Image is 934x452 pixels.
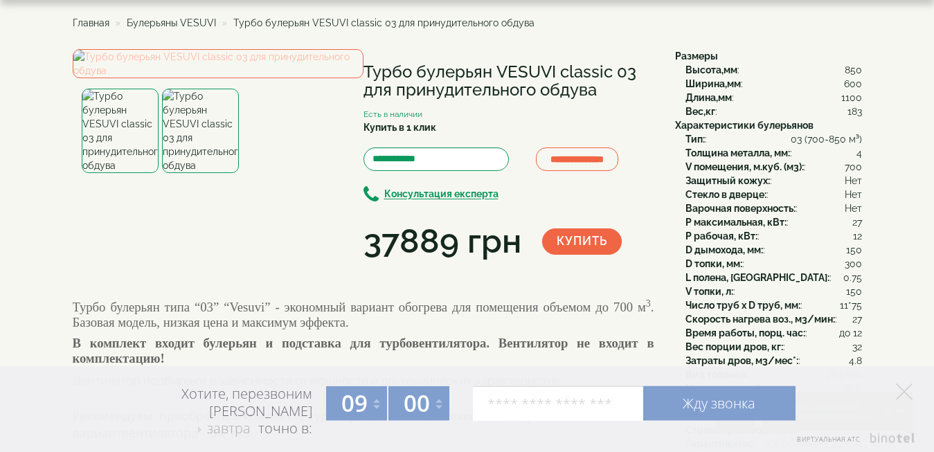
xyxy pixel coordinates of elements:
img: Турбо булерьян VESUVI classic 03 для принудительного обдува [82,89,159,173]
div: : [685,340,862,354]
div: : [685,77,862,91]
b: Число труб x D труб, мм: [685,300,800,311]
b: Длина,мм [685,92,732,103]
div: : [685,146,862,160]
small: Есть в наличии [363,109,422,119]
div: : [685,354,862,368]
span: Турбо булерьян типа “03” “Vesuvi” - экономный вариант обогрева для помещения объемом до 700 м . Б... [73,300,654,329]
div: : [685,229,862,243]
div: 37889 грн [363,218,521,265]
b: Размеры [675,51,718,62]
b: V помещения, м.куб. (м3): [685,161,804,172]
span: 1100 [841,91,862,105]
a: Жду звонка [643,386,796,421]
div: : [685,174,862,188]
span: 27 [852,312,862,326]
b: Вес порции дров, кг: [685,341,783,352]
div: : [685,271,862,284]
b: Толщина металла, мм: [685,147,790,159]
div: : [685,105,862,118]
span: 150 [846,243,862,257]
a: Главная [73,17,109,28]
div: : [685,132,862,146]
img: Турбо булерьян VESUVI classic 03 для принудительного обдува [73,49,363,78]
span: 11*75 [840,298,862,312]
div: : [685,298,862,312]
b: D дымохода, мм: [685,244,763,255]
b: Характеристики булерьянов [675,120,814,131]
b: Вес,кг [685,106,715,117]
div: : [685,257,862,271]
b: Консультация експерта [384,189,499,200]
div: : [685,284,862,298]
b: Высота,мм [685,64,737,75]
span: 3 [646,298,651,309]
b: Стекло в дверце: [685,189,766,200]
span: 03 (700-850 м³) [791,132,862,146]
span: Нет [845,188,862,201]
span: 700 [845,160,862,174]
b: Варочная поверхность: [685,203,796,214]
b: Затраты дров, м3/мес*: [685,355,798,366]
b: P рабочая, кВт: [685,230,757,242]
span: 09 [341,388,368,419]
span: Нет [845,174,862,188]
span: 32 [852,340,862,354]
h1: Турбо булерьян VESUVI classic 03 для принудительного обдува [363,63,654,100]
div: : [685,201,862,215]
b: Ширина,мм [685,78,741,89]
div: : [685,326,862,340]
img: Турбо булерьян VESUVI classic 03 для принудительного обдува [162,89,239,173]
b: Защитный кожух: [685,175,770,186]
span: 850 [845,63,862,77]
span: Турбо булерьян VESUVI classic 03 для принудительного обдува [233,17,535,28]
div: : [685,312,862,326]
b: L полена, [GEOGRAPHIC_DATA]: [685,272,829,283]
span: Виртуальная АТС [797,435,861,444]
b: Скорость нагрева воз., м3/мин: [685,314,835,325]
span: 4 [856,146,862,160]
span: 00 [404,388,430,419]
div: : [685,63,862,77]
span: 12 [853,229,862,243]
button: Купить [542,228,622,255]
span: 27 [852,215,862,229]
span: завтра [207,419,251,437]
span: 150 [846,284,862,298]
b: Время работы, порц. час: [685,327,805,338]
b: V топки, л: [685,286,733,297]
span: 4.8 [849,354,862,368]
a: Виртуальная АТС [789,433,917,452]
span: Нет [845,201,862,215]
div: : [685,188,862,201]
span: 183 [847,105,862,118]
span: 600 [844,77,862,91]
span: 0.75 [843,271,862,284]
b: P максимальная, кВт: [685,217,787,228]
div: : [685,243,862,257]
label: Купить в 1 клик [363,120,436,134]
div: : [685,215,862,229]
span: В комплект входит булерьян и подставка для турбовентилятора. Вентилятор не входит в комплектацию! [73,336,654,365]
div: : [685,160,862,174]
b: Тип: [685,134,705,145]
span: до 12 [839,326,862,340]
span: 300 [845,257,862,271]
div: : [685,91,862,105]
a: Булерьяны VESUVI [127,17,216,28]
b: D топки, мм: [685,258,742,269]
div: Хотите, перезвоним [PERSON_NAME] точно в: [128,385,312,439]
